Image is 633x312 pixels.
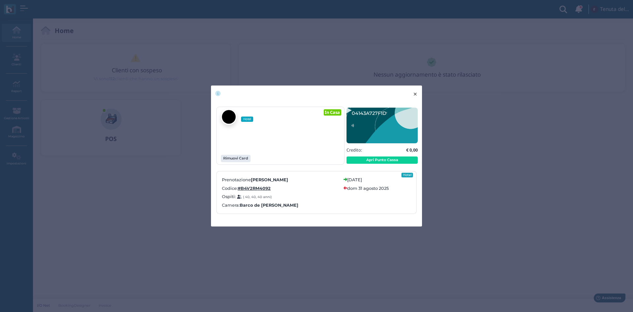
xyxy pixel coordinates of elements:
h5: Credito: [347,148,362,152]
a: Hotel [221,109,257,125]
label: Prenotazione [222,177,340,183]
span: × [413,90,418,98]
span: Assistenza [19,5,44,10]
div: Hotel [402,173,413,177]
label: [DATE] [347,177,362,183]
b: In Casa [325,109,340,115]
b: € 0,00 [406,147,418,153]
span: Hotel [241,117,254,122]
button: Apri Punto Cassa [347,156,418,164]
button: Rimuovi Card [221,155,251,162]
text: 04143A727F1D95 [352,110,392,116]
b: [PERSON_NAME] [251,177,288,182]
